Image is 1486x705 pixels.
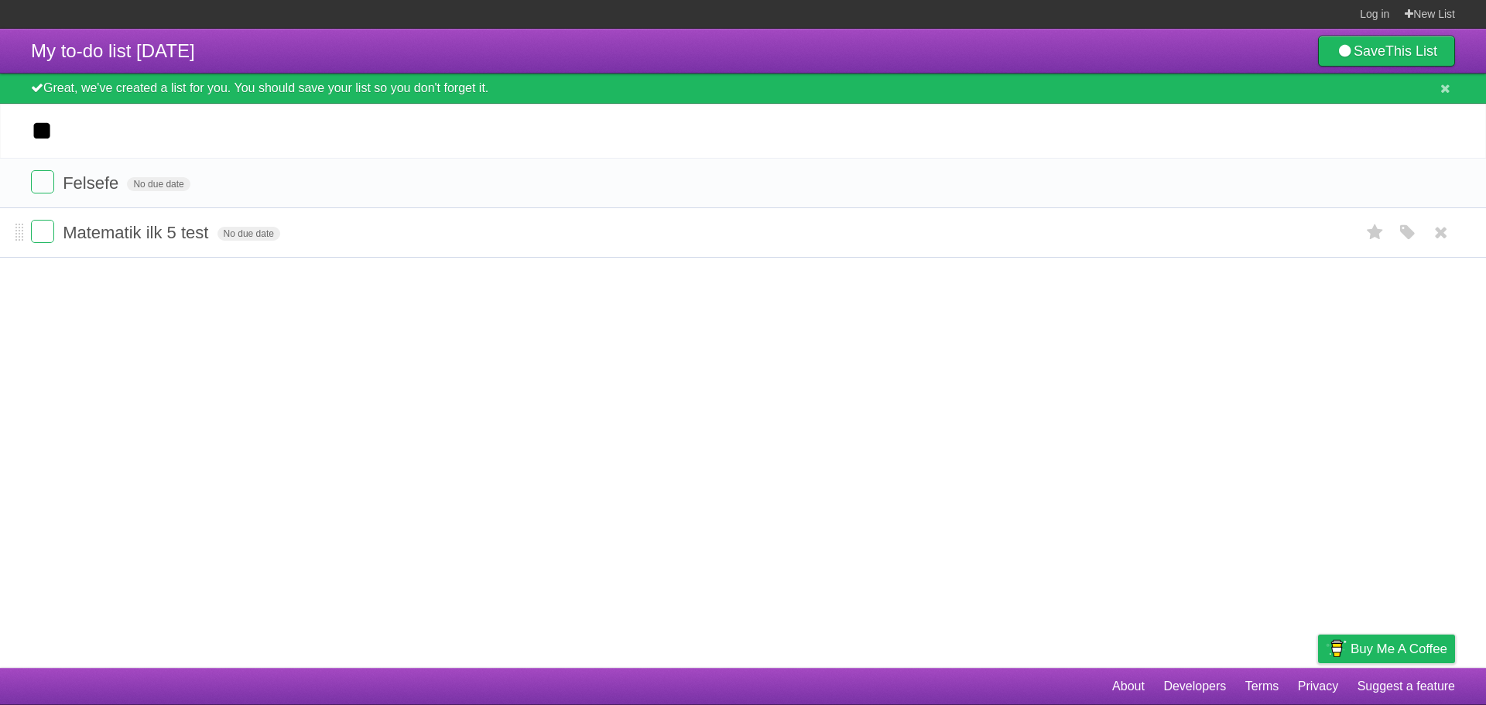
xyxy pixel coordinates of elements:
[1351,635,1447,662] span: Buy me a coffee
[1298,672,1338,701] a: Privacy
[63,223,212,242] span: Matematik ilk 5 test
[1318,635,1455,663] a: Buy me a coffee
[1245,672,1279,701] a: Terms
[127,177,190,191] span: No due date
[31,40,195,61] span: My to-do list [DATE]
[31,220,54,243] label: Done
[1326,635,1347,662] img: Buy me a coffee
[1112,672,1145,701] a: About
[1318,36,1455,67] a: SaveThis List
[1361,220,1390,245] label: Star task
[1163,672,1226,701] a: Developers
[1385,43,1437,59] b: This List
[1358,672,1455,701] a: Suggest a feature
[31,170,54,193] label: Done
[63,173,122,193] span: Felsefe
[217,227,280,241] span: No due date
